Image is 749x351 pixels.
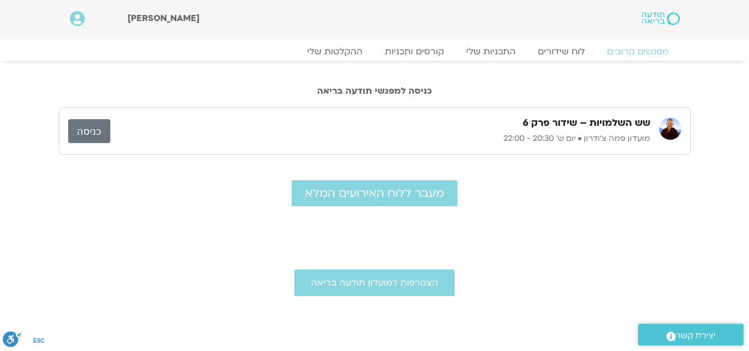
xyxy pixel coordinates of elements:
a: מעבר ללוח האירועים המלא [292,180,457,206]
h3: שש השלמויות – שידור פרק 6 [523,116,650,130]
nav: Menu [70,46,680,57]
a: קורסים ותכניות [374,46,455,57]
a: מפגשים קרובים [596,46,680,57]
span: יצירת קשר [676,328,716,343]
a: כניסה [68,119,110,143]
span: מעבר ללוח האירועים המלא [305,187,444,200]
p: מועדון פמה צ'ודרון • יום ש׳ 20:30 - 22:00 [110,132,650,145]
span: [PERSON_NAME] [128,12,200,24]
a: הצטרפות למועדון תודעה בריאה [294,269,455,296]
h2: כניסה למפגשי תודעה בריאה [59,86,691,96]
img: מועדון פמה צ'ודרון [659,118,681,140]
a: התכניות שלי [455,46,527,57]
a: ההקלטות שלי [296,46,374,57]
a: לוח שידורים [527,46,596,57]
span: הצטרפות למועדון תודעה בריאה [311,278,438,288]
a: יצירת קשר [638,324,743,345]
